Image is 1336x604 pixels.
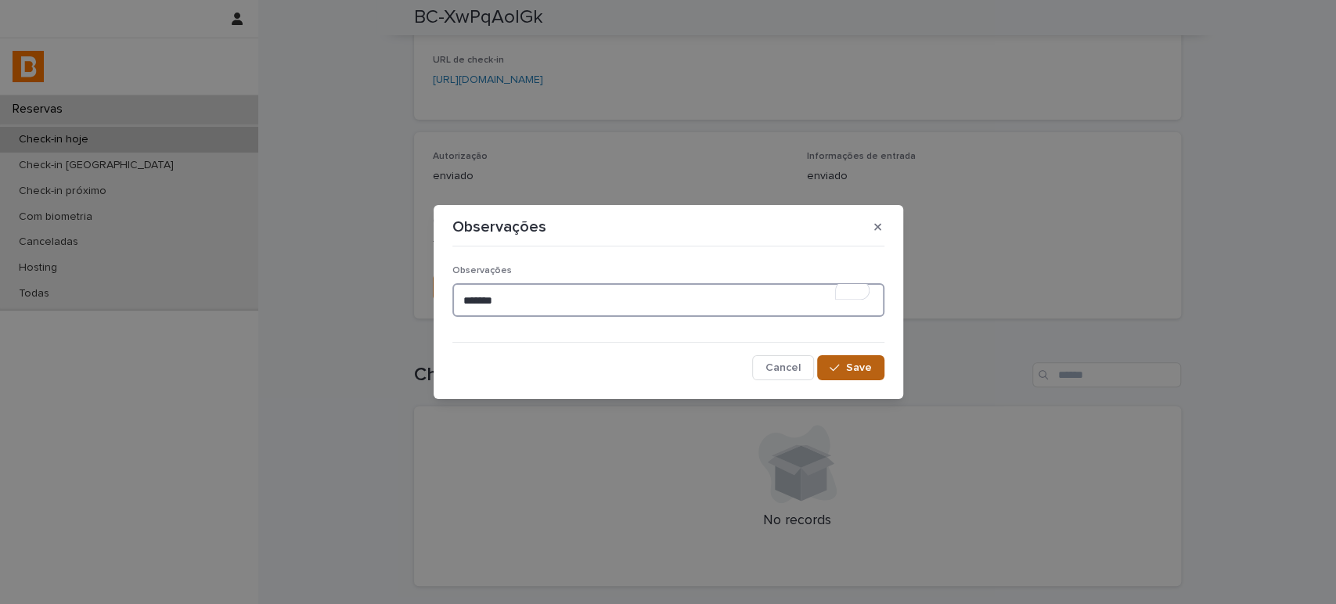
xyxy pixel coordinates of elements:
span: Save [846,362,872,373]
textarea: To enrich screen reader interactions, please activate Accessibility in Grammarly extension settings [452,283,884,317]
p: Observações [452,218,546,236]
span: Cancel [765,362,801,373]
span: Observações [452,266,512,275]
button: Cancel [752,355,814,380]
button: Save [817,355,884,380]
